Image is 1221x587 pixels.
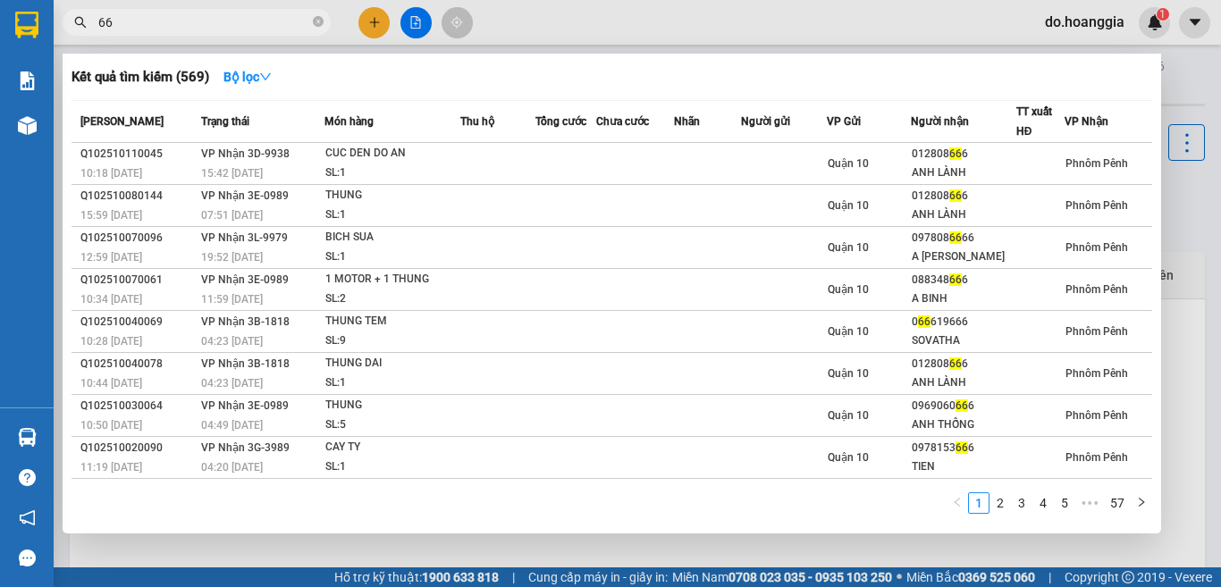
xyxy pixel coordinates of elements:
div: 1 MOTOR + 1 THUNG [325,270,459,289]
span: Phnôm Pênh [1065,283,1128,296]
div: 0969060 6 [912,397,1015,415]
li: Next 5 Pages [1075,492,1104,514]
span: 04:23 [DATE] [201,335,263,348]
img: logo-vxr [15,12,38,38]
div: ANH LÀNH [912,205,1015,224]
span: close-circle [313,14,324,31]
span: VP Nhận 3E-0989 [201,189,289,202]
div: Q102510030064 [80,397,196,415]
span: Người nhận [911,115,969,128]
span: left [952,497,963,507]
span: Quận 10 [828,409,869,422]
span: VP Nhận 3L-9979 [201,231,288,244]
span: [PERSON_NAME] [80,115,164,128]
a: 3 [1012,493,1032,513]
div: TIEN [912,457,1015,476]
div: ANH THỐNG [912,415,1015,434]
div: 0 619666 [912,313,1015,331]
li: 1 [968,492,989,514]
span: 66 [949,147,962,160]
a: 2 [990,493,1010,513]
span: Quận 10 [828,283,869,296]
span: Phnôm Pênh [1065,367,1128,380]
div: Q102510070061 [80,271,196,289]
button: Bộ lọcdown [209,63,286,91]
div: SL: 1 [325,205,459,225]
div: Q102509300125 [80,481,196,499]
div: THUNG DAI [325,354,459,373]
span: Phnôm Pênh [1065,451,1128,464]
div: Q102510040069 [80,313,196,331]
span: 12:59 [DATE] [80,251,142,264]
span: down [259,71,272,83]
a: 1 [969,493,989,513]
span: search [74,16,87,29]
span: Phnôm Pênh [1065,325,1128,338]
span: VP Nhận 3E-0989 [201,399,289,412]
span: VP Nhận 3G-3989 [201,441,290,454]
span: 04:23 [DATE] [201,377,263,390]
div: 088348 6 [912,271,1015,289]
img: warehouse-icon [18,116,37,135]
div: ANH LÀNH [912,164,1015,182]
div: Q102510040078 [80,355,196,373]
div: 097808 66 [912,229,1015,247]
div: 012808 6 [912,187,1015,205]
input: Tìm tên, số ĐT hoặc mã đơn [98,13,309,32]
span: VP Nhận 3E-0989 [201,273,289,286]
span: Trạng thái [201,115,249,128]
div: Q102510110045 [80,145,196,164]
span: 04:20 [DATE] [201,461,263,474]
span: 66 [956,441,968,454]
span: 66 [949,357,962,370]
span: right [1136,497,1147,507]
span: 10:18 [DATE] [80,167,142,180]
div: THUNG [325,480,459,499]
li: 4 [1032,492,1054,514]
span: 10:28 [DATE] [80,335,142,348]
span: Quận 10 [828,157,869,170]
span: 66 [949,231,962,244]
h3: Kết quả tìm kiếm ( 569 ) [72,68,209,87]
span: notification [19,509,36,526]
span: 15:42 [DATE] [201,167,263,180]
span: 15:59 [DATE] [80,209,142,222]
span: 66 [956,399,968,412]
span: question-circle [19,469,36,486]
span: Phnôm Pênh [1065,409,1128,422]
a: 4 [1033,493,1053,513]
span: ••• [1075,492,1104,514]
span: 66 [949,273,962,286]
span: 66 [949,189,962,202]
span: 04:49 [DATE] [201,419,263,432]
span: Thu hộ [460,115,494,128]
span: 11:59 [DATE] [201,293,263,306]
div: 0978153 6 [912,439,1015,457]
div: ANH LÀNH [912,373,1015,392]
span: Món hàng [324,115,374,128]
div: SL: 1 [325,457,459,477]
img: warehouse-icon [18,428,37,447]
span: Người gửi [741,115,790,128]
span: Quận 10 [828,451,869,464]
span: 10:50 [DATE] [80,419,142,432]
div: THUNG [325,186,459,205]
a: 5 [1055,493,1074,513]
div: SL: 9 [325,331,459,351]
div: A [PERSON_NAME] [912,247,1015,266]
span: 10:44 [DATE] [80,377,142,390]
div: THUNG TEM [325,312,459,331]
span: 10:34 [DATE] [80,293,142,306]
div: SL: 1 [325,373,459,393]
div: Q102510070096 [80,229,196,247]
span: VP Gửi [827,115,861,128]
span: Quận 10 [828,367,869,380]
span: VP Nhận [1065,115,1108,128]
span: 11:19 [DATE] [80,461,142,474]
span: VP Nhận 3B-1818 [201,315,290,328]
div: SOVATHA [912,331,1015,350]
div: Q102510080144 [80,187,196,205]
li: 2 [989,492,1011,514]
strong: Bộ lọc [223,70,272,84]
button: right [1131,492,1152,514]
